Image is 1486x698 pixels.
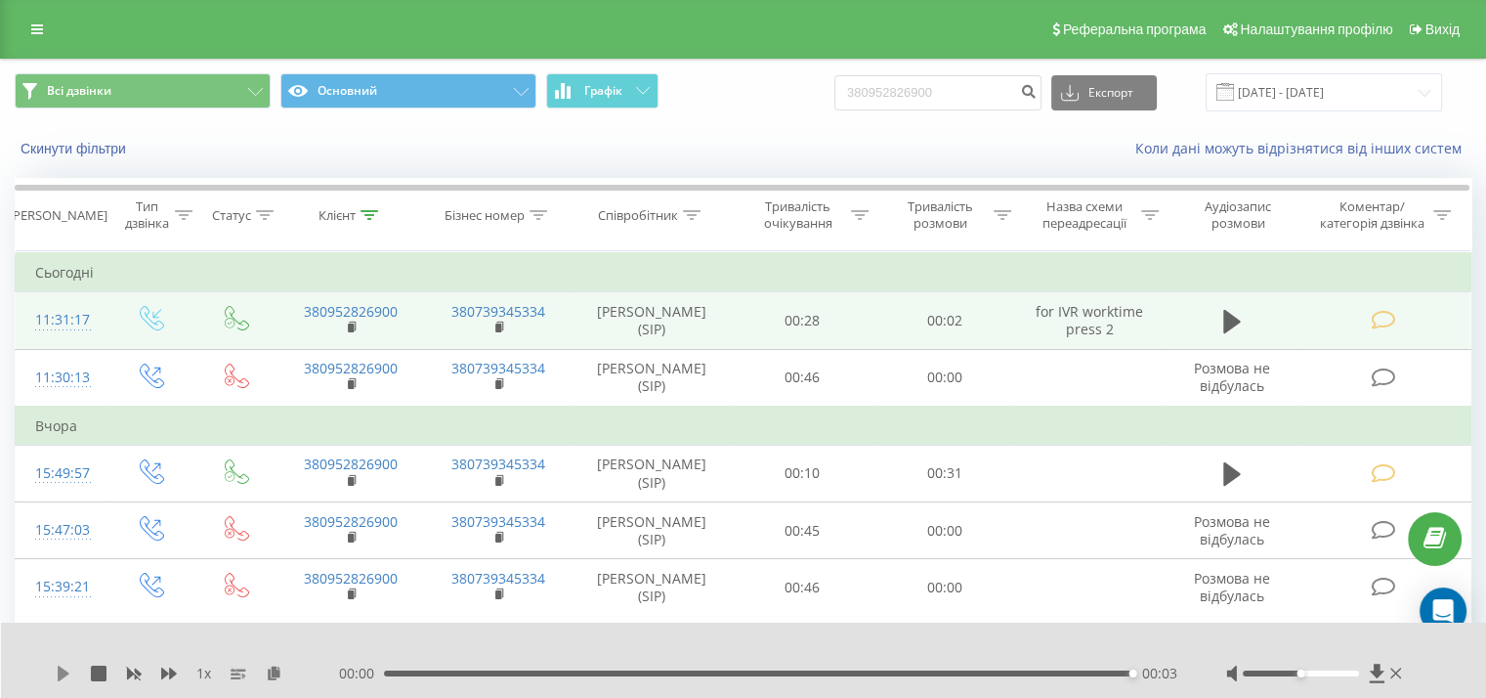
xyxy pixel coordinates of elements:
[1194,512,1270,548] span: Розмова не відбулась
[451,359,545,377] a: 380739345334
[304,359,398,377] a: 380952826900
[451,302,545,321] a: 380739345334
[546,73,658,109] button: Графік
[873,349,1015,407] td: 00:00
[35,359,87,397] div: 11:30:13
[304,512,398,531] a: 380952826900
[834,75,1041,110] input: Пошук за номером
[15,140,136,157] button: Скинути фільтри
[9,207,107,224] div: [PERSON_NAME]
[35,301,87,339] div: 11:31:17
[196,664,211,683] span: 1 x
[573,445,732,502] td: [PERSON_NAME] (SIP)
[16,253,1471,292] td: Сьогодні
[573,559,732,616] td: [PERSON_NAME] (SIP)
[1034,198,1136,232] div: Назва схеми переадресації
[1142,664,1177,683] span: 00:03
[318,207,356,224] div: Клієнт
[339,664,384,683] span: 00:00
[732,445,873,502] td: 00:10
[1051,75,1157,110] button: Експорт
[1314,198,1428,232] div: Коментар/категорія дзвінка
[451,512,545,531] a: 380739345334
[1063,22,1207,37] span: Реферальна програма
[1129,670,1137,677] div: Accessibility label
[749,198,847,232] div: Тривалість очікування
[35,455,87,493] div: 15:49:57
[573,349,732,407] td: [PERSON_NAME] (SIP)
[123,198,169,232] div: Тип дзвінка
[732,349,873,407] td: 00:46
[35,568,87,606] div: 15:39:21
[873,502,1015,559] td: 00:00
[304,569,398,588] a: 380952826900
[732,292,873,349] td: 00:28
[16,407,1471,446] td: Вчора
[732,502,873,559] td: 00:45
[35,511,87,549] div: 15:47:03
[891,198,989,232] div: Тривалість розмови
[598,207,678,224] div: Співробітник
[451,455,545,473] a: 380739345334
[304,455,398,473] a: 380952826900
[873,292,1015,349] td: 00:02
[873,445,1015,502] td: 00:31
[15,73,271,109] button: Всі дзвінки
[280,73,536,109] button: Основний
[304,302,398,321] a: 380952826900
[1296,670,1304,677] div: Accessibility label
[1240,22,1392,37] span: Налаштування профілю
[1181,198,1295,232] div: Аудіозапис розмови
[1015,292,1163,349] td: for IVR worktime press 2
[1194,359,1270,395] span: Розмова не відбулась
[1420,588,1466,634] div: Open Intercom Messenger
[584,84,622,98] span: Графік
[573,502,732,559] td: [PERSON_NAME] (SIP)
[1425,22,1460,37] span: Вихід
[732,559,873,616] td: 00:46
[573,292,732,349] td: [PERSON_NAME] (SIP)
[1194,569,1270,605] span: Розмова не відбулась
[451,569,545,588] a: 380739345334
[212,207,251,224] div: Статус
[445,207,525,224] div: Бізнес номер
[873,559,1015,616] td: 00:00
[1135,139,1471,157] a: Коли дані можуть відрізнятися вiд інших систем
[47,83,111,99] span: Всі дзвінки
